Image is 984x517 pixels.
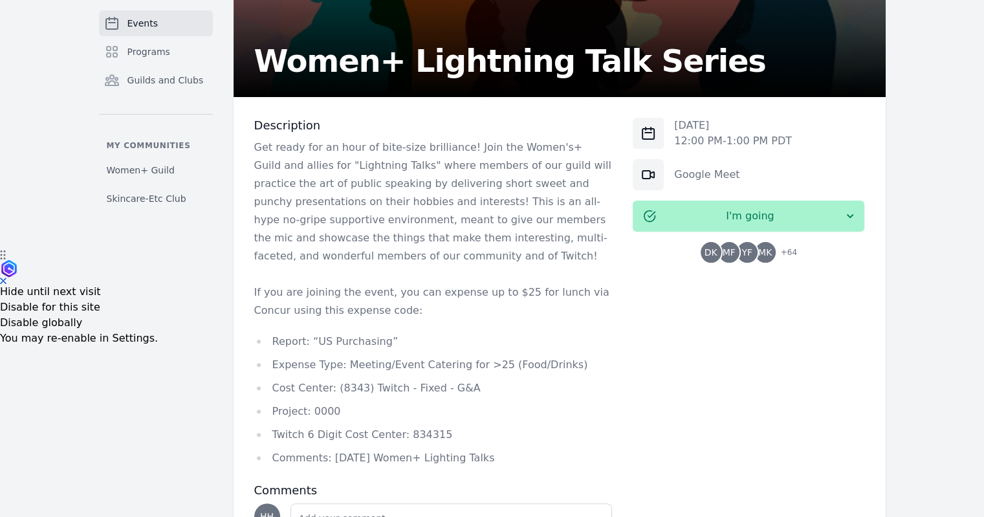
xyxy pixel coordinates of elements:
[254,402,613,421] li: Project: 0000
[127,74,204,87] span: Guilds and Clubs
[254,283,613,320] p: If you are joining the event, you can expense up to $25 for lunch via Concur using this expense c...
[107,192,186,205] span: Skincare-Etc Club
[99,140,213,151] p: My communities
[254,426,613,444] li: Twitch 6 Digit Cost Center: 834315
[254,45,766,76] h2: Women+ Lightning Talk Series
[99,39,213,65] a: Programs
[99,67,213,93] a: Guilds and Clubs
[99,10,213,210] nav: Sidebar
[674,168,739,181] a: Google Meet
[674,118,792,133] p: [DATE]
[656,208,844,224] span: I'm going
[254,138,613,265] p: Get ready for an hour of bite-size brilliance! Join the Women's+ Guild and allies for "Lightning ...
[705,248,717,257] span: DK
[254,379,613,397] li: Cost Center: (8343) Twitch - Fixed - G&A
[758,248,772,257] span: MK
[107,164,175,177] span: Women+ Guild
[633,201,864,232] button: I'm going
[254,449,613,467] li: Comments: [DATE] Women+ Lighting Talks
[127,45,170,58] span: Programs
[254,118,613,133] h3: Description
[674,133,792,149] p: 12:00 PM - 1:00 PM PDT
[741,248,752,257] span: YF
[723,248,736,257] span: MF
[99,187,213,210] a: Skincare-Etc Club
[127,17,158,30] span: Events
[254,483,613,498] h3: Comments
[99,159,213,182] a: Women+ Guild
[773,245,797,263] span: + 64
[254,333,613,351] li: Report: “US Purchasing”
[254,356,613,374] li: Expense Type: Meeting/Event Catering for >25 (Food/Drinks)
[99,10,213,36] a: Events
